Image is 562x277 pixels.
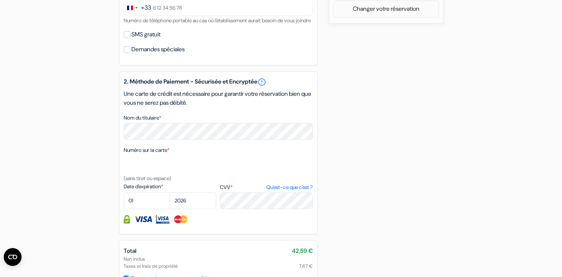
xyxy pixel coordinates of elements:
label: SMS gratuit [131,29,160,40]
small: (sans tiret ou espace) [124,175,171,182]
span: 7,67 € [299,263,313,270]
a: Qu'est-ce que c'est ? [266,183,312,191]
label: Numéro sur la carte [124,146,169,154]
img: Master Card [173,215,188,224]
p: Une carte de crédit est nécessaire pour garantir votre réservation bien que vous ne serez pas déb... [124,89,313,107]
a: error_outline [257,78,266,87]
h5: 2. Méthode de Paiement - Sécurisée et Encryptée [124,78,313,87]
div: Non inclus Taxes et frais de propriété [124,255,313,270]
label: Demandes spéciales [131,44,185,55]
div: +33 [141,3,151,12]
span: 42,59 € [292,247,313,255]
img: Information de carte de crédit entièrement encryptée et sécurisée [124,215,130,224]
button: Ouvrir le widget CMP [4,248,22,266]
a: Changer votre réservation [334,2,438,16]
label: CVV [220,183,312,191]
small: Numéro de téléphone portable au cas où l'établissement aurait besoin de vous joindre [124,17,311,24]
label: Nom du titulaire [124,114,161,122]
img: Visa [134,215,152,224]
span: Total [124,247,136,255]
img: Visa Electron [156,215,169,224]
label: Date d'expiration [124,183,216,190]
